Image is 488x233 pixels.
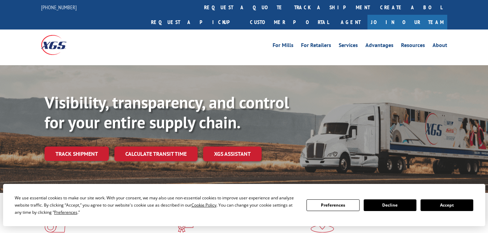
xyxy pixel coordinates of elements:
[339,43,358,50] a: Services
[364,199,416,211] button: Decline
[367,15,447,30] a: Join Our Team
[334,15,367,30] a: Agent
[365,43,393,50] a: Advantages
[401,43,425,50] a: Resources
[421,199,473,211] button: Accept
[146,15,245,30] a: Request a pickup
[433,43,447,50] a: About
[54,209,77,215] span: Preferences
[245,15,334,30] a: Customer Portal
[114,147,198,161] a: Calculate transit time
[203,147,262,161] a: XGS ASSISTANT
[306,199,359,211] button: Preferences
[45,92,289,133] b: Visibility, transparency, and control for your entire supply chain.
[191,202,216,208] span: Cookie Policy
[301,43,331,50] a: For Retailers
[3,184,485,226] div: Cookie Consent Prompt
[15,194,298,216] div: We use essential cookies to make our site work. With your consent, we may also use non-essential ...
[45,147,109,161] a: Track shipment
[273,43,293,50] a: For Mills
[41,4,77,11] a: [PHONE_NUMBER]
